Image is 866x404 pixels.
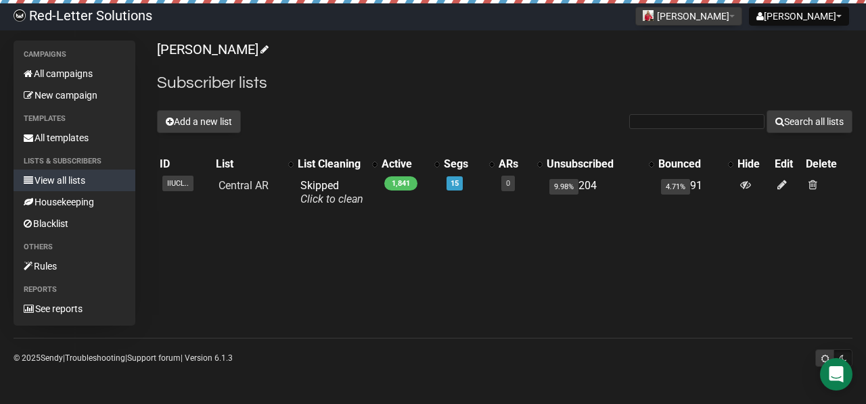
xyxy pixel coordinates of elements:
[14,127,135,149] a: All templates
[820,358,852,390] div: Open Intercom Messenger
[775,157,801,171] div: Edit
[157,41,267,57] a: [PERSON_NAME]
[160,157,210,171] div: ID
[300,179,363,205] span: Skipped
[661,179,690,195] span: 4.71%
[14,9,26,22] img: 983279c4004ba0864fc8a668c650e103
[643,10,654,21] img: 100.jpg
[298,157,365,171] div: List Cleaning
[14,170,135,191] a: View all lists
[14,84,135,106] a: New campaign
[162,176,193,191] span: IlUCL..
[65,353,125,363] a: Troubleshooting
[14,63,135,84] a: All campaigns
[544,155,656,174] th: Unsubscribed: No sort applied, activate to apply an ascending sort
[219,179,269,192] a: Central AR
[658,157,721,171] div: Bounced
[14,111,135,127] li: Templates
[379,155,442,174] th: Active: No sort applied, activate to apply an ascending sort
[772,155,804,174] th: Edit: No sort applied, sorting is disabled
[14,282,135,298] li: Reports
[41,353,63,363] a: Sendy
[295,155,379,174] th: List Cleaning: No sort applied, activate to apply an ascending sort
[14,255,135,277] a: Rules
[14,298,135,320] a: See reports
[441,155,495,174] th: Segs: No sort applied, activate to apply an ascending sort
[656,155,735,174] th: Bounced: No sort applied, activate to apply an ascending sort
[14,153,135,170] li: Lists & subscribers
[749,7,849,26] button: [PERSON_NAME]
[451,179,459,188] a: 15
[499,157,530,171] div: ARs
[213,155,295,174] th: List: No sort applied, activate to apply an ascending sort
[547,157,642,171] div: Unsubscribed
[737,157,769,171] div: Hide
[14,351,233,365] p: © 2025 | | | Version 6.1.3
[157,71,852,95] h2: Subscriber lists
[216,157,281,171] div: List
[14,213,135,234] a: Blacklist
[14,191,135,213] a: Housekeeping
[382,157,428,171] div: Active
[300,193,363,205] a: Click to clean
[656,174,735,211] td: 91
[635,7,742,26] button: [PERSON_NAME]
[806,157,850,171] div: Delete
[127,353,181,363] a: Support forum
[544,174,656,211] td: 204
[384,176,417,191] span: 1,841
[14,239,135,255] li: Others
[14,47,135,63] li: Campaigns
[444,157,482,171] div: Segs
[735,155,772,174] th: Hide: No sort applied, sorting is disabled
[496,155,544,174] th: ARs: No sort applied, activate to apply an ascending sort
[549,179,578,195] span: 9.98%
[506,179,510,188] a: 0
[157,155,213,174] th: ID: No sort applied, sorting is disabled
[767,110,852,133] button: Search all lists
[157,110,241,133] button: Add a new list
[803,155,852,174] th: Delete: No sort applied, sorting is disabled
